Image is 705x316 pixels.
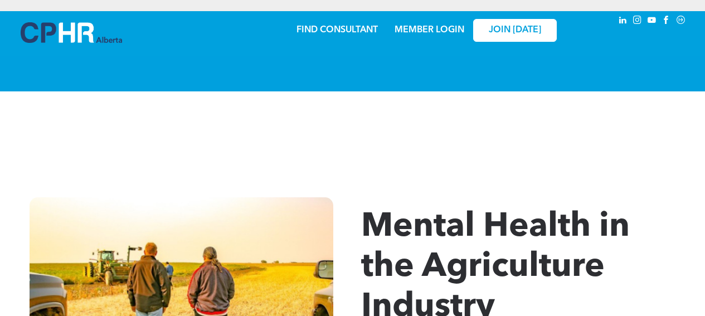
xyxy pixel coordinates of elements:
[473,19,557,42] a: JOIN [DATE]
[646,14,658,29] a: youtube
[617,14,629,29] a: linkedin
[631,14,644,29] a: instagram
[296,26,378,35] a: FIND CONSULTANT
[395,26,464,35] a: MEMBER LOGIN
[675,14,687,29] a: Social network
[21,22,122,43] img: A blue and white logo for cp alberta
[660,14,673,29] a: facebook
[489,25,541,36] span: JOIN [DATE]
